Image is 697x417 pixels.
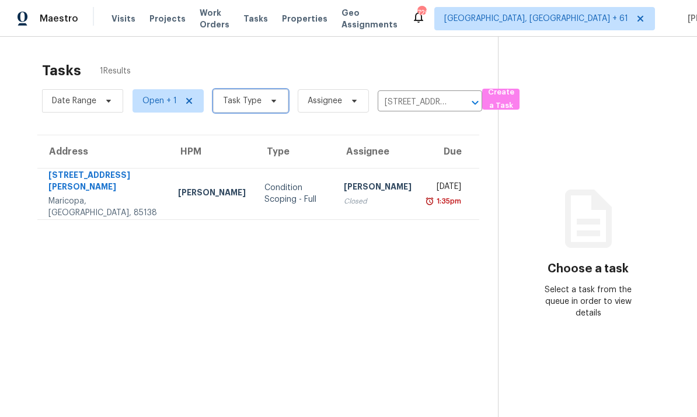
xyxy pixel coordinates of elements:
th: Type [255,135,334,168]
span: Task Type [223,95,262,107]
span: Create a Task [488,86,514,113]
div: Condition Scoping - Full [264,182,325,205]
h2: Tasks [42,65,81,76]
span: 1 Results [100,65,131,77]
th: Due [421,135,479,168]
button: Create a Task [482,89,520,110]
span: Work Orders [200,7,229,30]
div: Maricopa, [GEOGRAPHIC_DATA], 85138 [48,195,159,219]
th: Assignee [334,135,421,168]
div: Select a task from the queue in order to view details [543,284,633,319]
span: Open + 1 [142,95,177,107]
div: [PERSON_NAME] [344,181,412,195]
h3: Choose a task [548,263,629,275]
div: [PERSON_NAME] [178,187,246,201]
input: Search by address [378,93,449,111]
span: [GEOGRAPHIC_DATA], [GEOGRAPHIC_DATA] + 61 [444,13,628,24]
img: Overdue Alarm Icon [425,195,434,207]
th: Address [37,135,169,168]
span: Assignee [308,95,342,107]
div: [DATE] [430,181,461,195]
button: Open [467,94,483,111]
div: Closed [344,195,412,207]
span: Visits [111,13,135,24]
span: Projects [149,13,186,24]
div: 720 [417,7,426,19]
div: 1:35pm [434,195,461,207]
span: Properties [282,13,327,24]
span: Geo Assignments [341,7,398,30]
th: HPM [169,135,255,168]
span: Maestro [40,13,78,24]
span: Date Range [52,95,96,107]
div: [STREET_ADDRESS][PERSON_NAME] [48,169,159,195]
span: Tasks [243,15,268,23]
